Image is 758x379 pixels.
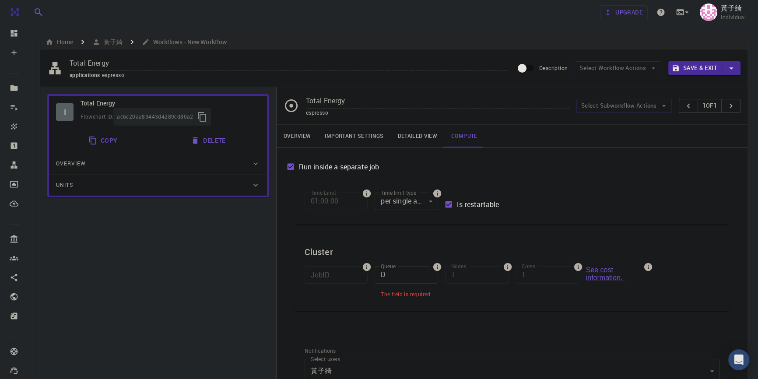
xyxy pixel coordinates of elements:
span: Run inside a separate job [299,161,379,172]
a: Important settings [318,125,390,147]
span: Idle [56,103,74,121]
span: 支援 [22,6,36,14]
button: info [430,260,444,274]
label: Cores [522,263,535,270]
div: pager [679,99,740,113]
a: See cost information. [586,266,625,281]
a: Upgrade [600,5,648,19]
h6: Workflows - New Workflow [150,37,227,47]
h6: Total Energy [81,98,260,108]
div: Overview [49,153,267,174]
h6: 黃子綺 [100,37,122,47]
span: Overview [56,157,86,171]
a: Detailed view [391,125,444,147]
button: Save & Exit [668,61,722,75]
span: Flowchart ID: [81,113,113,120]
label: Queue [381,263,396,270]
img: logo [7,8,19,17]
div: I [56,103,74,121]
span: ac6c20aa83443d4289cd80a2 [117,112,193,121]
span: espresso [102,71,128,78]
button: info [571,260,585,274]
button: info [641,260,655,274]
button: info [360,260,374,274]
h6: Notifications [305,346,719,355]
button: 1of1 [698,99,722,113]
span: Description [539,64,568,71]
button: Select Subworkflow Actions [576,99,672,113]
span: Units [56,178,73,192]
div: Units [49,175,267,196]
span: applications [70,71,102,78]
label: Nodes [451,263,466,270]
button: Select Workflow Actions [575,61,661,75]
a: Compute [444,125,484,147]
button: Copy [83,132,125,149]
span: Individual [721,13,746,22]
span: espresso [306,109,328,116]
div: Open Intercom Messenger [728,349,749,370]
label: Time Limit [311,189,336,197]
button: Delete [186,132,232,149]
div: per single attempt [375,193,438,210]
label: Time limit type [381,189,416,197]
a: Overview [277,125,318,147]
h6: Cluster [305,245,719,259]
nav: breadcrumb [44,37,228,47]
h6: Home [53,37,73,47]
label: Select users [311,355,340,363]
span: Is restartable [457,199,499,210]
div: The field is required [381,290,430,299]
p: 黃子綺 [721,3,742,13]
button: info [360,186,374,200]
img: 黃子綺 [700,4,717,21]
button: info [430,186,444,200]
button: info [501,260,515,274]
